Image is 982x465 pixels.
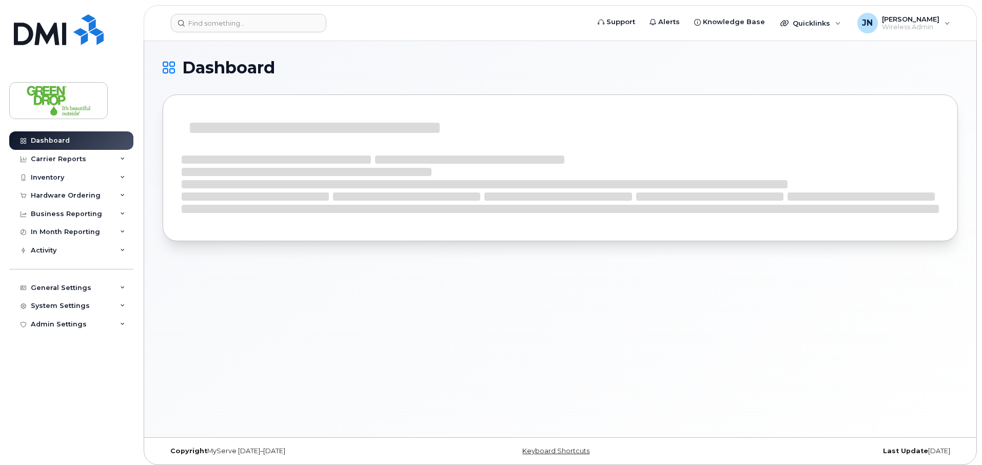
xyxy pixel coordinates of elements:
strong: Copyright [170,447,207,455]
strong: Last Update [883,447,928,455]
div: MyServe [DATE]–[DATE] [163,447,428,455]
a: Keyboard Shortcuts [522,447,590,455]
span: Dashboard [182,60,275,75]
div: [DATE] [693,447,958,455]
